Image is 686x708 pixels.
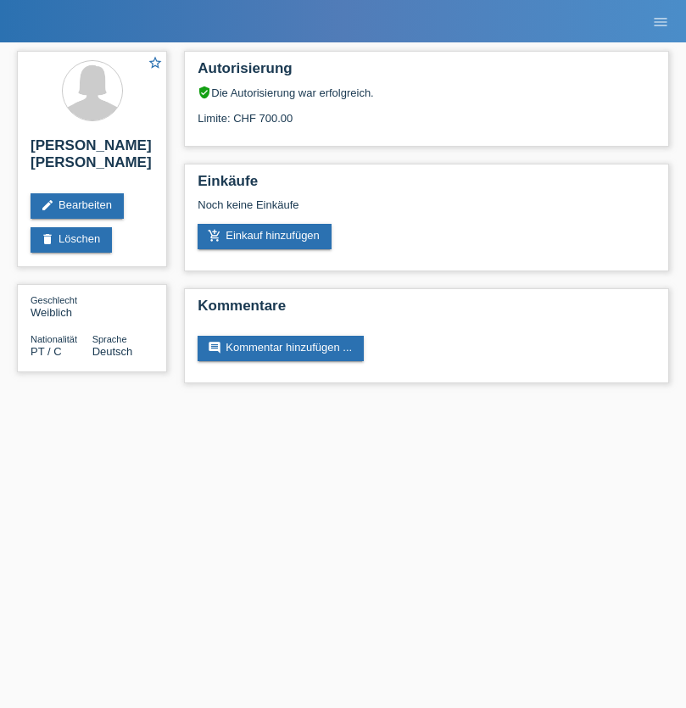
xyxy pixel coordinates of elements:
h2: [PERSON_NAME] [PERSON_NAME] [31,137,153,180]
span: Portugal / C / 29.10.2004 [31,345,62,358]
a: star_border [148,55,163,73]
span: Sprache [92,334,127,344]
span: Deutsch [92,345,133,358]
span: Geschlecht [31,295,77,305]
div: Weiblich [31,293,92,319]
i: comment [208,341,221,354]
i: menu [652,14,669,31]
h2: Autorisierung [198,60,655,86]
i: verified_user [198,86,211,99]
span: Nationalität [31,334,77,344]
i: edit [41,198,54,212]
div: Die Autorisierung war erfolgreich. [198,86,655,99]
div: Limite: CHF 700.00 [198,99,655,125]
div: Noch keine Einkäufe [198,198,655,224]
a: deleteLöschen [31,227,112,253]
a: add_shopping_cartEinkauf hinzufügen [198,224,332,249]
h2: Einkäufe [198,173,655,198]
i: add_shopping_cart [208,229,221,243]
a: editBearbeiten [31,193,124,219]
a: menu [644,16,678,26]
h2: Kommentare [198,298,655,323]
a: commentKommentar hinzufügen ... [198,336,364,361]
i: delete [41,232,54,246]
i: star_border [148,55,163,70]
